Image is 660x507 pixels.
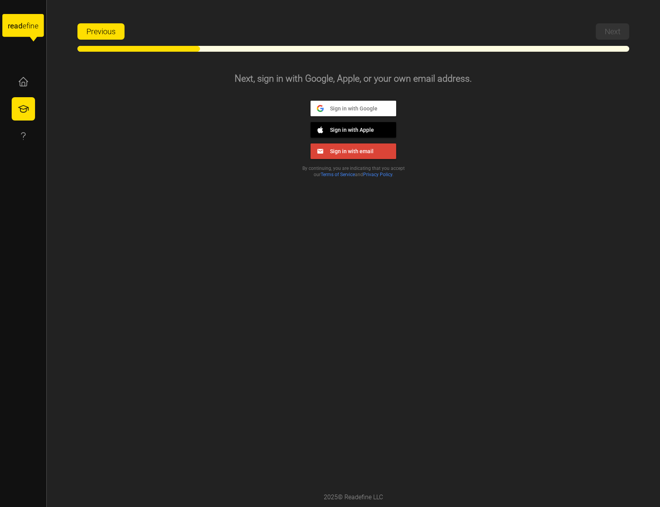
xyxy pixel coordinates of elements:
button: Next [596,23,629,40]
tspan: f [26,21,29,30]
button: Sign in with email [311,143,396,159]
a: Terms of Service [321,172,355,177]
a: Privacy Policy [363,172,392,177]
a: readefine [2,6,44,49]
span: Next [605,24,620,39]
button: Sign in with Google [311,101,396,116]
tspan: e [23,21,26,30]
tspan: n [31,21,35,30]
h3: Next, sign in with Google, Apple, or your own email address. [159,72,548,85]
button: Previous [77,23,125,40]
span: Sign in with Google [324,105,377,112]
tspan: d [18,21,23,30]
button: Sign in with Apple [311,122,396,138]
tspan: e [35,21,39,30]
span: Sign in with Apple [324,126,374,133]
div: 2025 © Readefine LLC [320,489,387,506]
span: Previous [86,24,116,39]
span: Sign in with email [324,147,374,154]
tspan: e [10,21,14,30]
tspan: a [14,21,18,30]
tspan: i [29,21,30,30]
tspan: r [8,21,11,30]
p: By continuing, you are indicating that you accept our and . [293,165,414,178]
